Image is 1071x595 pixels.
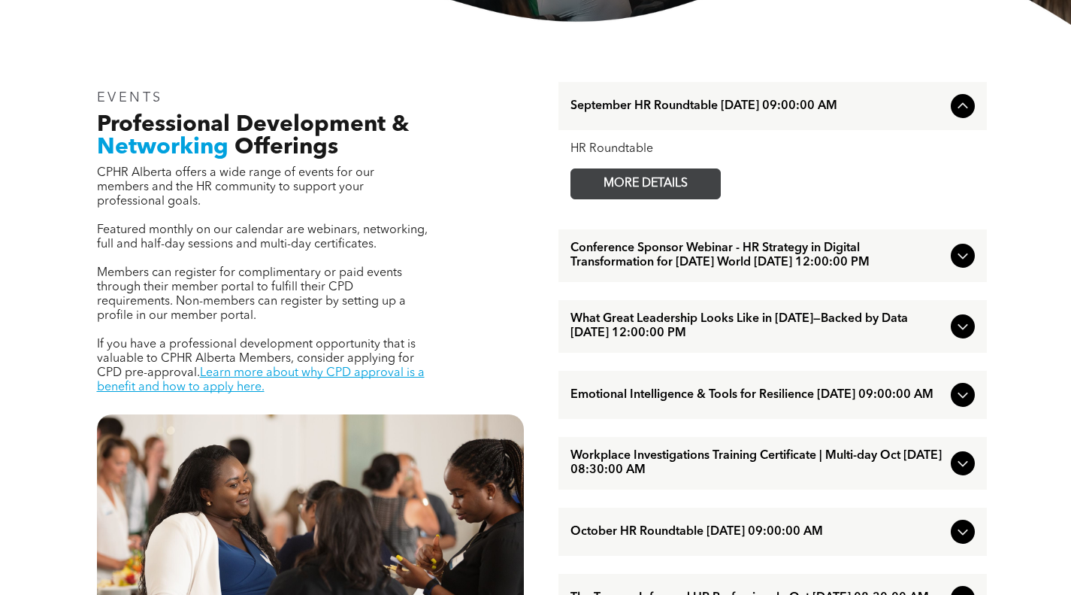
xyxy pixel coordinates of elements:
[570,99,945,114] span: September HR Roundtable [DATE] 09:00:00 AM
[234,136,338,159] span: Offerings
[97,224,428,250] span: Featured monthly on our calendar are webinars, networking, full and half-day sessions and multi-d...
[97,91,164,105] span: EVENTS
[570,168,721,199] a: MORE DETAILS
[570,312,945,341] span: What Great Leadership Looks Like in [DATE]—Backed by Data [DATE] 12:00:00 PM
[586,169,705,199] span: MORE DETAILS
[570,241,945,270] span: Conference Sponsor Webinar - HR Strategy in Digital Transformation for [DATE] World [DATE] 12:00:...
[97,167,374,208] span: CPHR Alberta offers a wide range of events for our members and the HR community to support your p...
[97,338,416,379] span: If you have a professional development opportunity that is valuable to CPHR Alberta Members, cons...
[570,525,945,539] span: October HR Roundtable [DATE] 09:00:00 AM
[97,136,228,159] span: Networking
[97,114,409,136] span: Professional Development &
[570,449,945,478] span: Workplace Investigations Training Certificate | Multi-day Oct [DATE] 08:30:00 AM
[97,367,425,393] a: Learn more about why CPD approval is a benefit and how to apply here.
[570,142,975,156] div: HR Roundtable
[570,388,945,402] span: Emotional Intelligence & Tools for Resilience [DATE] 09:00:00 AM
[97,267,406,322] span: Members can register for complimentary or paid events through their member portal to fulfill thei...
